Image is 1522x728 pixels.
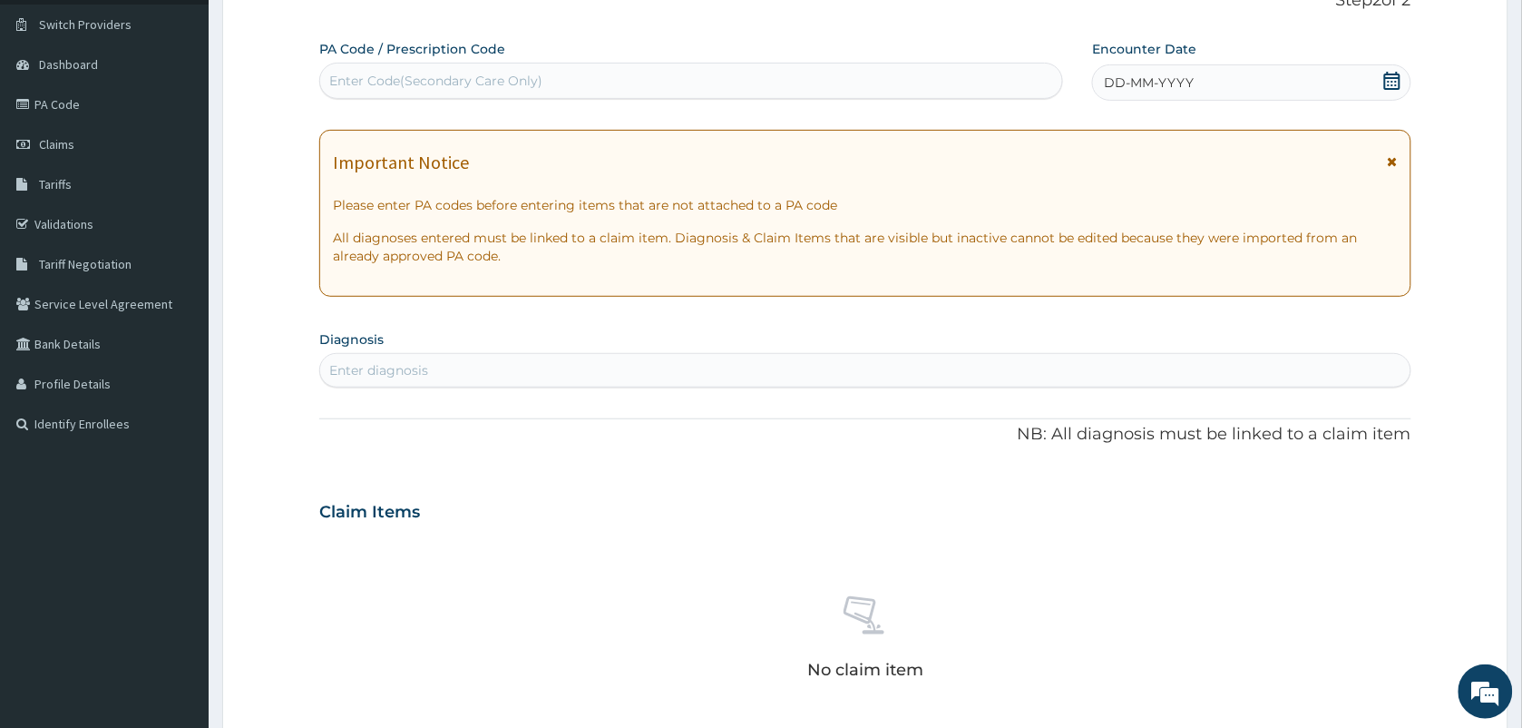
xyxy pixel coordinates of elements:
[329,72,542,90] div: Enter Code(Secondary Care Only)
[39,176,72,192] span: Tariffs
[319,330,384,349] label: Diagnosis
[39,256,132,272] span: Tariff Negotiation
[333,229,1398,265] p: All diagnoses entered must be linked to a claim item. Diagnosis & Claim Items that are visible bu...
[9,496,346,559] textarea: Type your message and hit 'Enter'
[329,361,428,379] div: Enter diagnosis
[39,136,74,152] span: Claims
[39,16,132,33] span: Switch Providers
[319,423,1411,447] p: NB: All diagnosis must be linked to a claim item
[298,9,341,53] div: Minimize live chat window
[333,152,469,172] h1: Important Notice
[94,102,305,125] div: Chat with us now
[105,229,250,412] span: We're online!
[333,196,1398,214] p: Please enter PA codes before entering items that are not attached to a PA code
[1092,40,1196,58] label: Encounter Date
[807,661,923,679] p: No claim item
[319,503,420,523] h3: Claim Items
[319,40,505,58] label: PA Code / Prescription Code
[34,91,73,136] img: d_794563401_company_1708531726252_794563401
[39,56,98,73] span: Dashboard
[1104,74,1194,92] span: DD-MM-YYYY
